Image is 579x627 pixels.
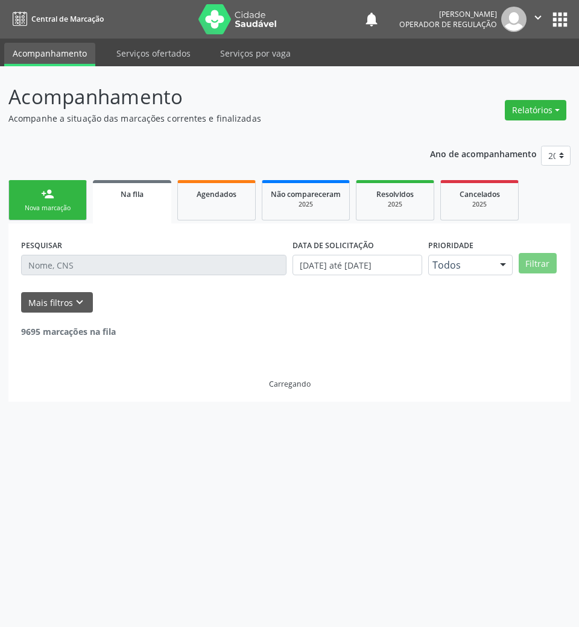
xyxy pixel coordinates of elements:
[271,189,341,199] span: Não compareceram
[293,255,422,275] input: Selecione um intervalo
[501,7,527,32] img: img
[430,146,537,161] p: Ano de acompanhamento
[432,259,488,271] span: Todos
[293,236,374,255] label: DATA DE SOLICITAÇÃO
[363,11,380,28] button: notifications
[21,255,286,275] input: Nome, CNS
[269,379,311,389] div: Carregando
[17,204,78,213] div: Nova marcação
[41,187,54,201] div: person_add
[21,236,62,255] label: PESQUISAR
[399,19,497,30] span: Operador de regulação
[31,14,104,24] span: Central de Marcação
[519,253,557,273] button: Filtrar
[73,296,86,309] i: keyboard_arrow_down
[376,189,414,199] span: Resolvidos
[8,112,402,125] p: Acompanhe a situação das marcações correntes e finalizadas
[527,7,549,32] button: 
[505,100,566,120] button: Relatórios
[21,292,93,313] button: Mais filtroskeyboard_arrow_down
[271,200,341,209] div: 2025
[212,43,299,64] a: Serviços por vaga
[108,43,199,64] a: Serviços ofertados
[549,9,571,30] button: apps
[197,189,236,199] span: Agendados
[531,11,545,24] i: 
[399,9,497,19] div: [PERSON_NAME]
[365,200,425,209] div: 2025
[21,326,116,337] strong: 9695 marcações na fila
[121,189,144,199] span: Na fila
[8,9,104,29] a: Central de Marcação
[449,200,510,209] div: 2025
[460,189,500,199] span: Cancelados
[4,43,95,66] a: Acompanhamento
[428,236,473,255] label: Prioridade
[8,82,402,112] p: Acompanhamento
